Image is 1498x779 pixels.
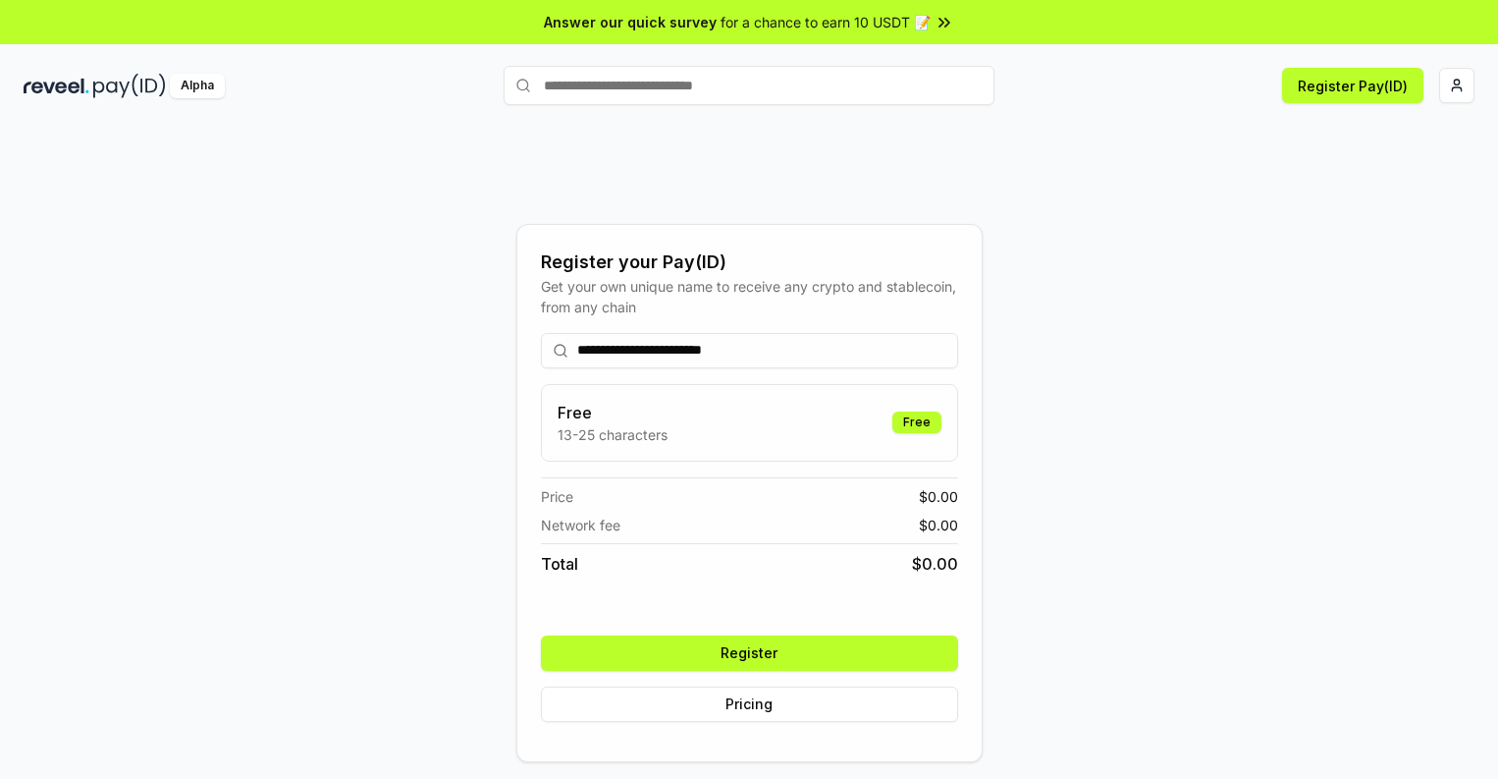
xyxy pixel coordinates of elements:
[541,249,958,276] div: Register your Pay(ID)
[541,486,573,507] span: Price
[170,74,225,98] div: Alpha
[541,687,958,722] button: Pricing
[721,12,931,32] span: for a chance to earn 10 USDT 📝
[24,74,89,98] img: reveel_dark
[558,401,668,424] h3: Free
[541,276,958,317] div: Get your own unique name to receive any crypto and stablecoin, from any chain
[892,412,941,433] div: Free
[93,74,166,98] img: pay_id
[558,424,668,445] p: 13-25 characters
[541,552,578,576] span: Total
[912,552,958,576] span: $ 0.00
[1282,68,1423,103] button: Register Pay(ID)
[544,12,717,32] span: Answer our quick survey
[919,486,958,507] span: $ 0.00
[541,515,620,535] span: Network fee
[541,636,958,671] button: Register
[919,515,958,535] span: $ 0.00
